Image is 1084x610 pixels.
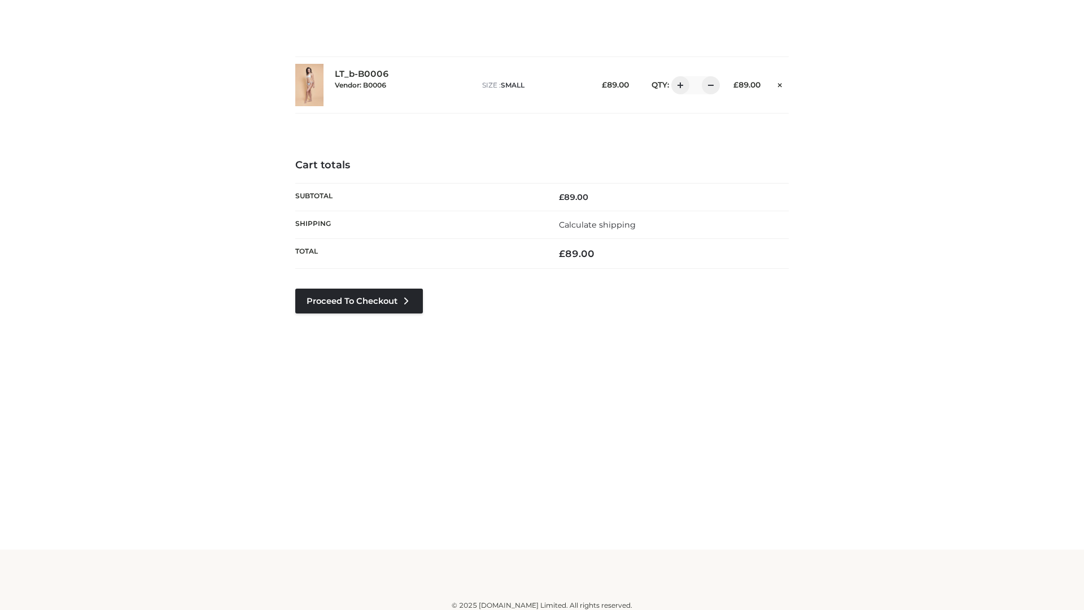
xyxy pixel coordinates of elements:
a: Proceed to Checkout [295,289,423,313]
a: Calculate shipping [559,220,636,230]
bdi: 89.00 [559,192,588,202]
span: £ [559,192,564,202]
th: Subtotal [295,183,542,211]
th: Total [295,239,542,269]
a: Remove this item [772,76,789,91]
span: £ [733,80,738,89]
bdi: 89.00 [602,80,629,89]
th: Shipping [295,211,542,238]
span: £ [602,80,607,89]
div: QTY: [640,76,716,94]
bdi: 89.00 [559,248,595,259]
span: SMALL [501,81,524,89]
bdi: 89.00 [733,80,760,89]
span: £ [559,248,565,259]
p: size : [482,80,584,90]
h4: Cart totals [295,159,789,172]
small: Vendor: B0006 [335,81,386,89]
div: LT_b-B0006 [335,69,471,101]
